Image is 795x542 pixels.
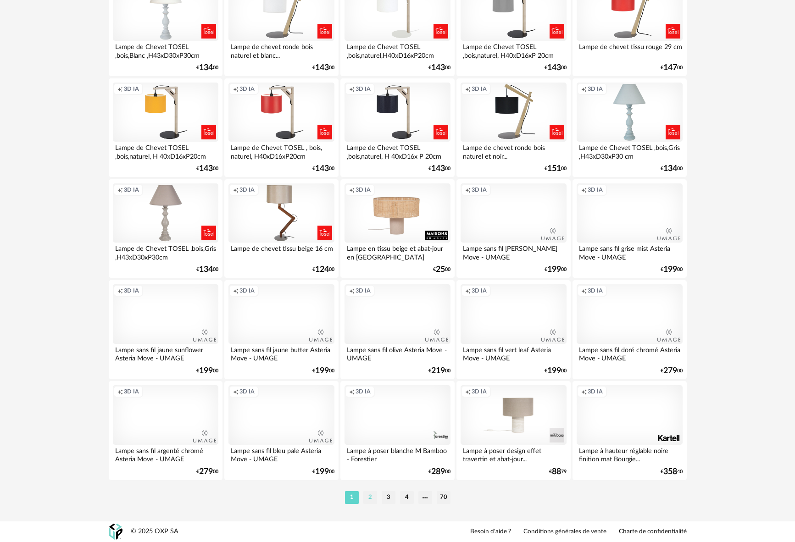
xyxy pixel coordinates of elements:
[312,65,334,71] div: € 00
[224,179,338,278] a: Creation icon 3D IA Lampe de chevet tissu beige 16 cm €12400
[456,381,570,480] a: Creation icon 3D IA Lampe à poser design effet travertin et abat-jour... €8879
[109,179,222,278] a: Creation icon 3D IA Lampe de Chevet TOSEL ,bois,Gris ,H43xD30xP30cm €13400
[239,186,255,194] span: 3D IA
[109,78,222,177] a: Creation icon 3D IA Lampe de Chevet TOSEL ,bois,naturel, H 40xD16xP20cm €14300
[400,491,414,504] li: 4
[315,469,329,475] span: 199
[131,527,178,536] div: © 2025 OXP SA
[113,344,218,362] div: Lampe sans fil jaune sunflower Asteria Move - UMAGE
[349,388,355,395] span: Creation icon
[315,166,329,172] span: 143
[573,179,686,278] a: Creation icon 3D IA Lampe sans fil grise mist Asteria Move - UMAGE €19900
[472,186,487,194] span: 3D IA
[663,166,677,172] span: 134
[224,381,338,480] a: Creation icon 3D IA Lampe sans fil bleu pale Asteria Move - UMAGE €19900
[345,445,450,463] div: Lampe à poser blanche M Bamboo - Forestier
[577,142,682,160] div: Lampe de Chevet TOSEL ,bois,Gris ,H43xD30xP30 cm
[581,388,587,395] span: Creation icon
[196,266,218,273] div: € 00
[196,368,218,374] div: € 00
[345,41,450,59] div: Lampe de Chevet TOSEL ,bois,naturel,H40xD16xP20cm
[545,266,567,273] div: € 00
[456,78,570,177] a: Creation icon 3D IA Lampe de chevet ronde bois naturel et noir... €15100
[356,85,371,93] span: 3D IA
[581,287,587,294] span: Creation icon
[465,287,471,294] span: Creation icon
[465,388,471,395] span: Creation icon
[461,142,566,160] div: Lampe de chevet ronde bois naturel et noir...
[239,287,255,294] span: 3D IA
[437,491,450,504] li: 70
[577,344,682,362] div: Lampe sans fil doré chromé Asteria Move - UMAGE
[117,388,123,395] span: Creation icon
[547,266,561,273] span: 199
[196,469,218,475] div: € 00
[113,445,218,463] div: Lampe sans fil argenté chromé Asteria Move - UMAGE
[428,166,450,172] div: € 00
[315,368,329,374] span: 199
[523,528,606,536] a: Conditions générales de vente
[573,78,686,177] a: Creation icon 3D IA Lampe de Chevet TOSEL ,bois,Gris ,H43xD30xP30 cm €13400
[239,85,255,93] span: 3D IA
[312,266,334,273] div: € 00
[431,166,445,172] span: 143
[545,65,567,71] div: € 00
[428,368,450,374] div: € 00
[117,85,123,93] span: Creation icon
[340,280,454,379] a: Creation icon 3D IA Lampe sans fil olive Asteria Move - UMAGE €21900
[312,166,334,172] div: € 00
[349,287,355,294] span: Creation icon
[113,243,218,261] div: Lampe de Chevet TOSEL ,bois,Gris ,H43xD30xP30cm
[199,65,213,71] span: 134
[117,287,123,294] span: Creation icon
[124,388,139,395] span: 3D IA
[577,445,682,463] div: Lampe à hauteur réglable noire finition mat Bourgie...
[661,469,683,475] div: € 40
[472,388,487,395] span: 3D IA
[224,280,338,379] a: Creation icon 3D IA Lampe sans fil jaune butter Asteria Move - UMAGE €19900
[549,469,567,475] div: € 79
[233,85,239,93] span: Creation icon
[461,344,566,362] div: Lampe sans fil vert leaf Asteria Move - UMAGE
[545,166,567,172] div: € 00
[588,388,603,395] span: 3D IA
[124,287,139,294] span: 3D IA
[315,65,329,71] span: 143
[465,85,471,93] span: Creation icon
[228,142,334,160] div: Lampe de Chevet TOSEL , bois, naturel, H40xD16xP20cm
[472,287,487,294] span: 3D IA
[340,381,454,480] a: Creation icon 3D IA Lampe à poser blanche M Bamboo - Forestier €28900
[233,388,239,395] span: Creation icon
[461,445,566,463] div: Lampe à poser design effet travertin et abat-jour...
[239,388,255,395] span: 3D IA
[199,266,213,273] span: 134
[431,469,445,475] span: 289
[233,186,239,194] span: Creation icon
[312,469,334,475] div: € 00
[547,166,561,172] span: 151
[472,85,487,93] span: 3D IA
[349,186,355,194] span: Creation icon
[117,186,123,194] span: Creation icon
[345,344,450,362] div: Lampe sans fil olive Asteria Move - UMAGE
[456,179,570,278] a: Creation icon 3D IA Lampe sans fil [PERSON_NAME] Move - UMAGE €19900
[573,381,686,480] a: Creation icon 3D IA Lampe à hauteur réglable noire finition mat Bourgie... €35840
[461,41,566,59] div: Lampe de Chevet TOSEL ,bois,naturel, H40xD16xP 20cm
[356,388,371,395] span: 3D IA
[113,142,218,160] div: Lampe de Chevet TOSEL ,bois,naturel, H 40xD16xP20cm
[428,469,450,475] div: € 00
[588,85,603,93] span: 3D IA
[431,368,445,374] span: 219
[196,166,218,172] div: € 00
[363,491,377,504] li: 2
[109,381,222,480] a: Creation icon 3D IA Lampe sans fil argenté chromé Asteria Move - UMAGE €27900
[428,65,450,71] div: € 00
[552,469,561,475] span: 88
[124,85,139,93] span: 3D IA
[233,287,239,294] span: Creation icon
[461,243,566,261] div: Lampe sans fil [PERSON_NAME] Move - UMAGE
[545,368,567,374] div: € 00
[109,524,122,540] img: OXP
[340,78,454,177] a: Creation icon 3D IA Lampe de Chevet TOSEL ,bois,naturel, H 40xD16x P 20cm €14300
[547,65,561,71] span: 143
